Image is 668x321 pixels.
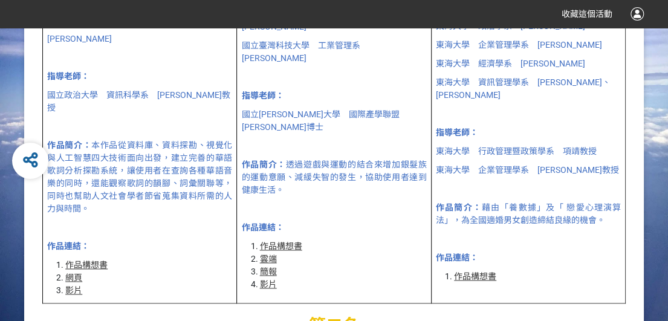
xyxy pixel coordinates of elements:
[65,260,108,270] a: 作品構想書
[436,128,478,137] strong: 指導老師：
[436,203,621,225] span: 藉由「養數據」及「 戀愛心理演算法」，為全國適婚男女創造締結良緣的機會。
[436,253,478,262] strong: 作品連結：
[242,109,408,132] span: 國立[PERSON_NAME]大學 國際產學聯盟 [PERSON_NAME]博士
[47,140,232,213] span: 本作品從資料庫、資料探勘、視覺化與人工智慧四大技術面向出發，建立完善的華語歌詞分析探勘系統，讓使用者在查詢各種華語音樂的同時，還能觀察歌詞的韻腳、詞彙關聯等，同時也幫助人文社會學者節省蒐集資料所...
[242,91,284,100] strong: 指導老師：
[47,34,112,44] span: [PERSON_NAME]
[436,40,602,50] span: 東海大學 企業管理學系 [PERSON_NAME]
[260,279,277,289] a: 影片
[242,9,369,31] span: 國立臺中科技大學 資訊管理系 [PERSON_NAME]
[65,273,82,282] a: 網頁
[436,165,619,175] span: 東海大學 企業管理學系 [PERSON_NAME]教授
[65,285,82,295] a: 影片
[47,90,230,112] span: 國立政治大學 資訊科學系 [PERSON_NAME]教授
[260,267,277,276] a: 簡報
[260,241,302,251] a: 作品構想書
[47,241,89,251] strong: 作品連結：
[436,77,611,100] span: 東海大學 資訊管理學系 [PERSON_NAME]、[PERSON_NAME]
[47,140,91,150] strong: 作品簡介：
[454,271,496,281] a: 作品構想書
[242,160,427,195] span: 透過遊戲與運動的結合來增加銀髮族的運動意願、減緩失智的發生，協助使用者達到健康生活。
[436,59,585,68] span: 東海大學 經濟學系 [PERSON_NAME]
[260,254,277,264] a: 雲端
[242,160,286,169] strong: 作品簡介：
[242,222,284,232] strong: 作品連結：
[47,71,89,81] strong: 指導老師：
[436,146,597,156] span: 東海大學 行政管理暨政策學系 項靖教授
[562,9,612,19] span: 收藏這個活動
[242,41,369,63] span: 國立臺灣科技大學 工業管理系 [PERSON_NAME]
[436,203,482,212] strong: 作品簡介：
